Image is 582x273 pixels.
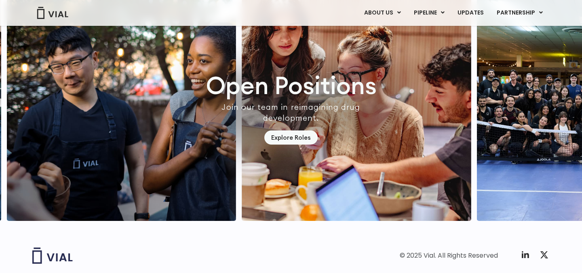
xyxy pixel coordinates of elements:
img: Vial Logo [36,7,69,19]
a: PARTNERSHIPMenu Toggle [490,6,549,20]
img: Vial logo wih "Vial" spelled out [32,248,73,264]
a: PIPELINEMenu Toggle [407,6,451,20]
a: UPDATES [451,6,490,20]
a: Explore Roles [264,130,318,145]
div: © 2025 Vial. All Rights Reserved [400,251,498,260]
a: ABOUT USMenu Toggle [358,6,407,20]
